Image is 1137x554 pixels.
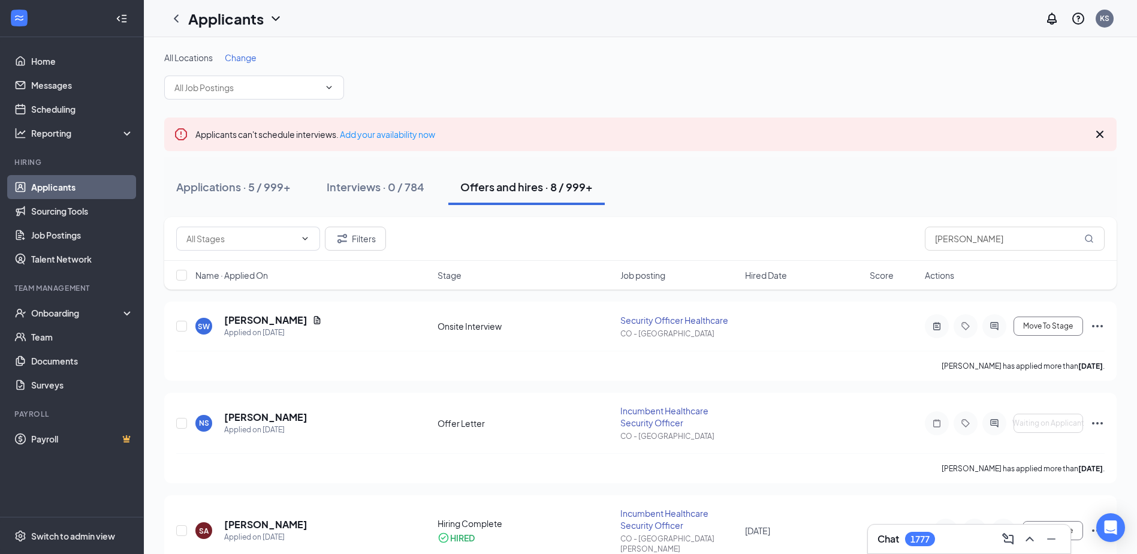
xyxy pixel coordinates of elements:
[1093,127,1107,141] svg: Cross
[925,227,1105,251] input: Search in offers and hires
[620,507,738,531] div: Incumbent Healthcare Security Officer
[199,418,209,428] div: NS
[31,307,123,319] div: Onboarding
[1020,529,1039,549] button: ChevronUp
[31,127,134,139] div: Reporting
[1023,322,1073,330] span: Move To Stage
[224,531,307,543] div: Applied on [DATE]
[1045,11,1059,26] svg: Notifications
[324,83,334,92] svg: ChevronDown
[224,411,307,424] h5: [PERSON_NAME]
[31,199,134,223] a: Sourcing Tools
[325,227,386,251] button: Filter Filters
[1071,11,1085,26] svg: QuestionInfo
[870,269,894,281] span: Score
[930,418,944,428] svg: Note
[31,373,134,397] a: Surveys
[31,349,134,373] a: Documents
[300,234,310,243] svg: ChevronDown
[1014,317,1083,336] button: Move To Stage
[31,247,134,271] a: Talent Network
[620,405,738,429] div: Incumbent Healthcare Security Officer
[186,232,295,245] input: All Stages
[987,418,1002,428] svg: ActiveChat
[987,321,1002,331] svg: ActiveChat
[224,518,307,531] h5: [PERSON_NAME]
[620,329,738,339] div: CO - [GEOGRAPHIC_DATA]
[877,532,899,546] h3: Chat
[14,409,131,419] div: Payroll
[116,13,128,25] svg: Collapse
[195,269,268,281] span: Name · Applied On
[31,427,134,451] a: PayrollCrown
[31,73,134,97] a: Messages
[438,417,614,429] div: Offer Letter
[1090,319,1105,333] svg: Ellipses
[925,269,954,281] span: Actions
[14,127,26,139] svg: Analysis
[174,81,319,94] input: All Job Postings
[164,52,213,63] span: All Locations
[999,529,1018,549] button: ComposeMessage
[438,320,614,332] div: Onsite Interview
[1096,513,1125,542] div: Open Intercom Messenger
[1090,523,1105,538] svg: Ellipses
[188,8,264,29] h1: Applicants
[438,532,450,544] svg: CheckmarkCircle
[225,52,257,63] span: Change
[31,175,134,199] a: Applicants
[14,157,131,167] div: Hiring
[31,97,134,121] a: Scheduling
[176,179,291,194] div: Applications · 5 / 999+
[1100,13,1109,23] div: KS
[1023,532,1037,546] svg: ChevronUp
[14,307,26,319] svg: UserCheck
[910,534,930,544] div: 1777
[31,530,115,542] div: Switch to admin view
[224,314,307,327] h5: [PERSON_NAME]
[312,315,322,325] svg: Document
[1084,234,1094,243] svg: MagnifyingGlass
[620,314,738,326] div: Security Officer Healthcare
[1001,532,1015,546] svg: ComposeMessage
[1078,362,1103,371] b: [DATE]
[930,321,944,331] svg: ActiveNote
[460,179,593,194] div: Offers and hires · 8 / 999+
[620,431,738,441] div: CO - [GEOGRAPHIC_DATA]
[620,269,665,281] span: Job posting
[13,12,25,24] svg: WorkstreamLogo
[942,463,1105,474] p: [PERSON_NAME] has applied more than .
[198,321,210,332] div: SW
[438,269,462,281] span: Stage
[31,223,134,247] a: Job Postings
[958,418,973,428] svg: Tag
[1023,521,1083,540] button: View Profile
[340,129,435,140] a: Add your availability now
[327,179,424,194] div: Interviews · 0 / 784
[224,424,307,436] div: Applied on [DATE]
[745,269,787,281] span: Hired Date
[14,283,131,293] div: Team Management
[14,530,26,542] svg: Settings
[31,325,134,349] a: Team
[942,361,1105,371] p: [PERSON_NAME] has applied more than .
[745,525,770,536] span: [DATE]
[1014,414,1083,433] button: Waiting on Applicant
[224,327,322,339] div: Applied on [DATE]
[174,127,188,141] svg: Error
[31,49,134,73] a: Home
[335,231,349,246] svg: Filter
[450,532,475,544] div: HIRED
[1044,532,1058,546] svg: Minimize
[169,11,183,26] svg: ChevronLeft
[1012,419,1084,427] span: Waiting on Applicant
[1078,464,1103,473] b: [DATE]
[958,321,973,331] svg: Tag
[438,517,614,529] div: Hiring Complete
[1090,416,1105,430] svg: Ellipses
[269,11,283,26] svg: ChevronDown
[1042,529,1061,549] button: Minimize
[199,526,209,536] div: SA
[620,534,738,554] div: CO - [GEOGRAPHIC_DATA][PERSON_NAME]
